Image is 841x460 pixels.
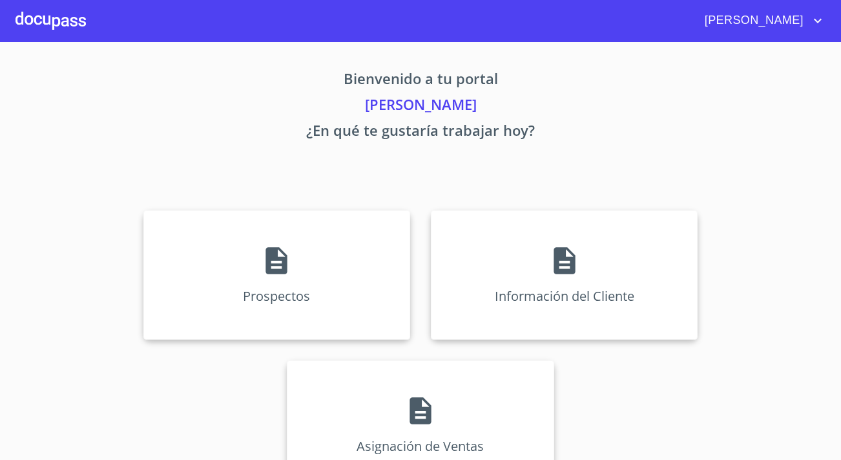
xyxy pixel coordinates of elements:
[243,287,310,305] p: Prospectos
[357,437,484,455] p: Asignación de Ventas
[23,94,818,120] p: [PERSON_NAME]
[23,120,818,146] p: ¿En qué te gustaría trabajar hoy?
[23,68,818,94] p: Bienvenido a tu portal
[495,287,634,305] p: Información del Cliente
[695,10,825,31] button: account of current user
[695,10,810,31] span: [PERSON_NAME]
